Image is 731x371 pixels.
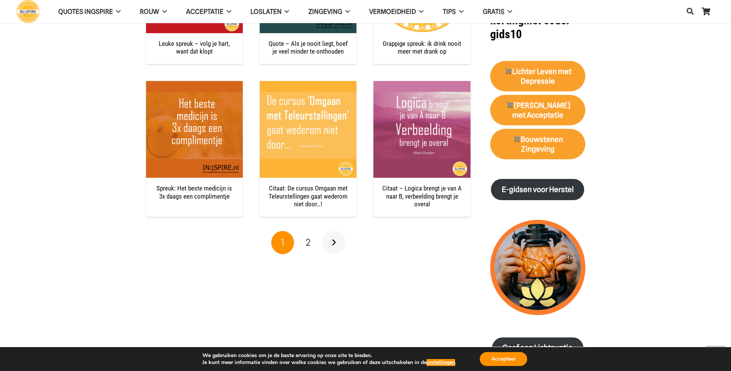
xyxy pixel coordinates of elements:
a: Citaat – Logica brengt je van A naar B, verbeelding brengt je overal [373,82,470,89]
a: VERMOEIDHEID [360,2,433,22]
span: Pagina 1 [271,231,294,254]
a: TIPS [433,2,473,22]
a: Loslaten [241,2,299,22]
a: Spreuk: Het beste medicijn is 3x daags een complimentje [146,82,243,89]
a: Zingeving [299,2,360,22]
strong: Lichter Leven met Depressie [504,67,571,86]
a: E-gidsen voor Herstel [491,179,584,200]
img: 🛒 [506,101,513,108]
a: Pagina 2 [297,231,320,254]
strong: E-gidsen voor Herstel [502,185,574,194]
img: Spreuk: Het beste medicijn is 3x daags een complimentje [146,81,243,178]
span: 2 [306,237,311,248]
a: Geef een Lichtpuntje [492,337,583,359]
span: 1 [281,237,284,248]
strong: [PERSON_NAME] met Acceptatie [506,101,570,120]
img: 🛒 [504,67,512,74]
span: Acceptatie [186,8,224,15]
img: lichtpuntjes voor in donkere tijden [490,220,585,315]
span: ROUW [140,8,159,15]
a: Leuke spreuk – volg je hart, want dat klopt [159,40,230,55]
a: Spreuk: Het beste medicijn is 3x daags een complimentje [156,184,232,200]
strong: Geef een Lichtpuntje [502,343,573,352]
a: Acceptatie [176,2,241,22]
span: GRATIS [483,8,504,15]
a: Citaat: De cursus Omgaan met Teleurstellingen gaat wederom niet door…! [260,82,356,89]
strong: Bouwstenen Zingeving [512,135,563,153]
img: Citaat: De cursus Omgaan met Teleurstellingen gaat wederom niet door...! [260,81,356,178]
a: 🛒Lichter Leven met Depressie [490,61,585,92]
button: instellingen [427,359,455,366]
a: Citaat: De cursus Omgaan met Teleurstellingen gaat wederom niet door…! [269,184,348,208]
a: GRATIS [473,2,522,22]
span: Loslaten [250,8,282,15]
p: We gebruiken cookies om je de beste ervaring op onze site te bieden. [202,352,456,359]
img: Citaat: Logica brengt je van A naar B, verbeelding brengt je overal. [373,81,470,178]
button: Accepteer [480,352,527,366]
span: TIPS [443,8,456,15]
p: Je kunt meer informatie vinden over welke cookies we gebruiken of deze uitschakelen in de . [202,359,456,366]
a: Grappige spreuk: ik drink nooit meer met drank op [383,40,461,55]
a: Citaat – Logica brengt je van A naar B, verbeelding brengt je overal [382,184,462,208]
a: Terug naar top [706,346,725,365]
a: ROUW [130,2,176,22]
img: 🛒 [513,135,520,142]
a: Zoeken [682,2,698,21]
a: Quote – Als je nooit liegt, hoef je veel minder te onthouden [269,40,348,55]
span: QUOTES INGSPIRE [58,8,113,15]
a: 🛒Bouwstenen Zingeving [490,129,585,160]
span: VERMOEIDHEID [369,8,416,15]
span: Zingeving [308,8,342,15]
a: 🛒[PERSON_NAME] met Acceptatie [490,95,585,126]
a: QUOTES INGSPIRE [49,2,130,22]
